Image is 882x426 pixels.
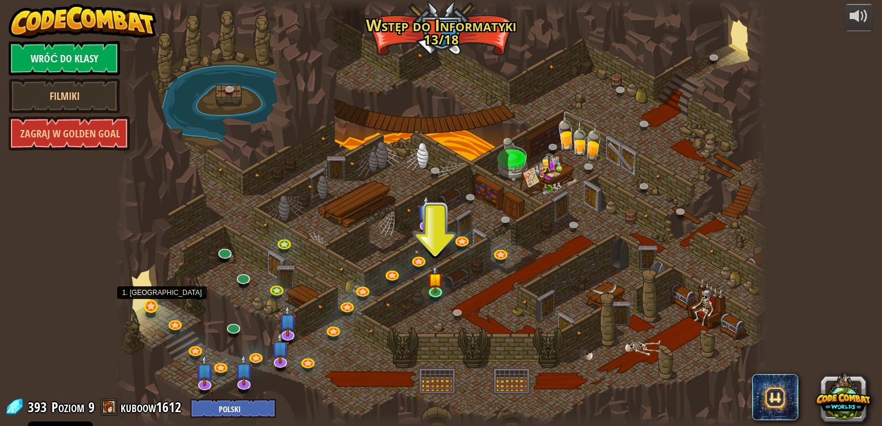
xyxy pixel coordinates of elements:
[417,196,435,227] img: level-banner-unstarted-subscriber.png
[9,116,130,151] a: Zagraj w Golden Goal
[844,4,873,31] button: Dopasuj głośność
[9,41,120,76] a: Wróć do klasy
[9,4,156,39] img: CodeCombat - Learn how to code by playing a game
[28,398,50,416] span: 393
[195,355,214,386] img: level-banner-unstarted-subscriber.png
[234,354,253,385] img: level-banner-unstarted-subscriber.png
[278,305,297,336] img: level-banner-unstarted-subscriber.png
[121,398,185,416] a: kuboow1612
[51,398,84,417] span: Poziom
[88,398,95,416] span: 9
[427,266,443,293] img: level-banner-started.png
[9,79,120,113] a: Filmiki
[271,332,290,363] img: level-banner-unstarted-subscriber.png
